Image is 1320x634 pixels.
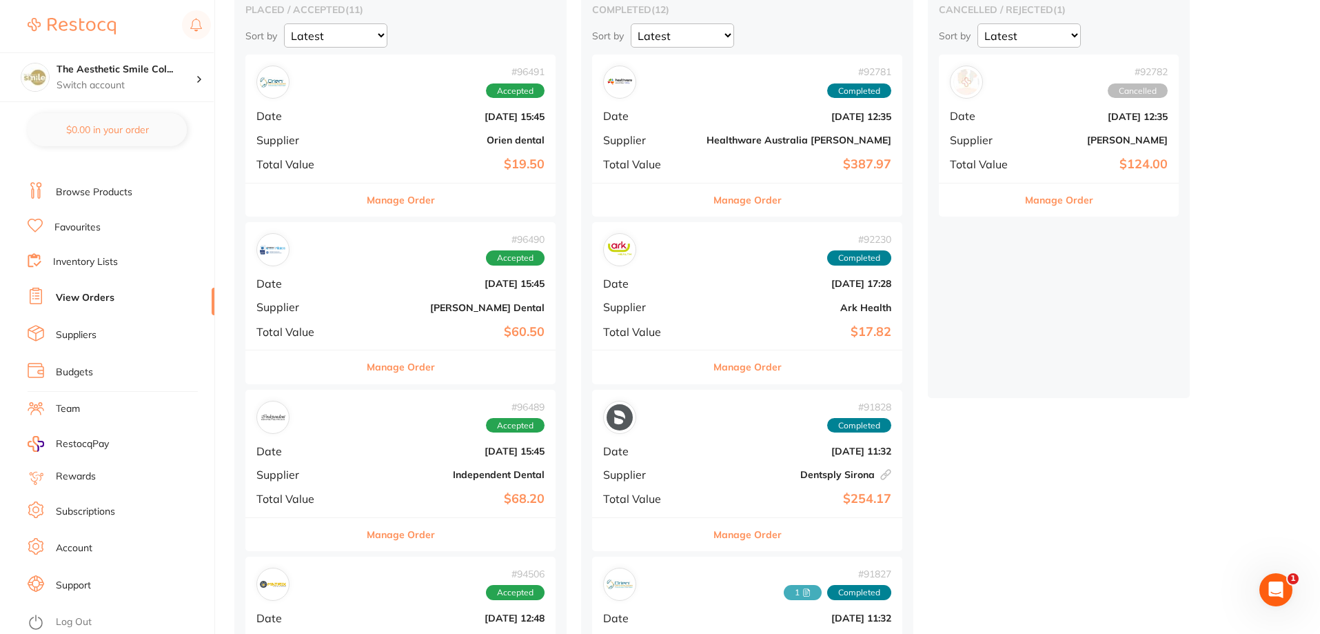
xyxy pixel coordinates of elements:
[54,221,101,235] a: Favourites
[950,134,1019,146] span: Supplier
[256,158,349,170] span: Total Value
[486,234,545,245] span: # 96490
[56,186,132,199] a: Browse Products
[607,237,633,263] img: Ark Health
[360,157,545,172] b: $19.50
[256,612,349,624] span: Date
[592,3,902,16] h2: completed ( 12 )
[603,158,695,170] span: Total Value
[56,291,114,305] a: View Orders
[603,134,695,146] span: Supplier
[256,134,349,146] span: Supplier
[603,277,695,290] span: Date
[256,110,349,122] span: Date
[607,571,633,597] img: Orien dental
[256,493,349,505] span: Total Value
[245,222,556,384] div: Erskine Dental#96490AcceptedDate[DATE] 15:45Supplier[PERSON_NAME] DentalTotal Value$60.50Manage O...
[1108,66,1168,77] span: # 92782
[939,30,971,42] p: Sort by
[603,612,695,624] span: Date
[28,436,44,452] img: RestocqPay
[1030,157,1168,172] b: $124.00
[486,585,545,600] span: Accepted
[360,469,545,480] b: Independent Dental
[1288,573,1299,584] span: 1
[707,157,891,172] b: $387.97
[827,402,891,413] span: # 91828
[360,135,545,146] b: Orien dental
[950,158,1019,170] span: Total Value
[486,402,545,413] span: # 96489
[713,184,782,217] button: Manage Order
[360,446,545,457] b: [DATE] 15:45
[603,493,695,505] span: Total Value
[245,30,277,42] p: Sort by
[256,301,349,313] span: Supplier
[245,3,556,16] h2: placed / accepted ( 11 )
[707,492,891,506] b: $254.17
[603,301,695,313] span: Supplier
[603,445,695,457] span: Date
[56,615,92,629] a: Log Out
[256,468,349,481] span: Supplier
[827,250,891,266] span: Completed
[713,518,782,551] button: Manage Order
[260,237,286,263] img: Erskine Dental
[486,250,545,266] span: Accepted
[56,579,91,593] a: Support
[1030,135,1168,146] b: [PERSON_NAME]
[28,10,116,42] a: Restocq Logo
[603,110,695,122] span: Date
[245,390,556,552] div: Independent Dental#96489AcceptedDate[DATE] 15:45SupplierIndependent DentalTotal Value$68.20Manage...
[827,418,891,433] span: Completed
[256,277,349,290] span: Date
[707,302,891,313] b: Ark Health
[784,585,822,600] span: Received
[1108,83,1168,99] span: Cancelled
[486,83,545,99] span: Accepted
[486,66,545,77] span: # 96491
[603,468,695,481] span: Supplier
[1030,111,1168,122] b: [DATE] 12:35
[827,66,891,77] span: # 92781
[784,568,891,579] span: # 91827
[603,326,695,338] span: Total Value
[28,612,210,634] button: Log Out
[260,404,286,430] img: Independent Dental
[56,402,80,416] a: Team
[607,404,633,430] img: Dentsply Sirona
[28,113,187,146] button: $0.00 in your order
[607,69,633,95] img: Healthware Australia Ridley
[707,446,891,457] b: [DATE] 11:32
[57,79,196,92] p: Switch account
[360,492,545,506] b: $68.20
[360,613,545,624] b: [DATE] 12:48
[260,69,286,95] img: Orien dental
[56,437,109,451] span: RestocqPay
[1025,184,1093,217] button: Manage Order
[950,110,1019,122] span: Date
[28,18,116,34] img: Restocq Logo
[360,325,545,339] b: $60.50
[707,613,891,624] b: [DATE] 11:32
[56,366,93,379] a: Budgets
[367,184,435,217] button: Manage Order
[56,542,92,555] a: Account
[953,69,979,95] img: Henry Schein Halas
[367,350,435,384] button: Manage Order
[260,571,286,597] img: Matrixdental
[360,302,545,313] b: [PERSON_NAME] Dental
[56,328,97,342] a: Suppliers
[256,326,349,338] span: Total Value
[486,418,545,433] span: Accepted
[707,111,891,122] b: [DATE] 12:35
[256,445,349,457] span: Date
[21,63,49,91] img: The Aesthetic Smile Collective
[367,518,435,551] button: Manage Order
[57,63,196,77] h4: The Aesthetic Smile Collective
[486,568,545,579] span: # 94506
[592,30,624,42] p: Sort by
[827,83,891,99] span: Completed
[939,3,1179,16] h2: cancelled / rejected ( 1 )
[245,55,556,217] div: Orien dental#96491AcceptedDate[DATE] 15:45SupplierOrien dentalTotal Value$19.50Manage Order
